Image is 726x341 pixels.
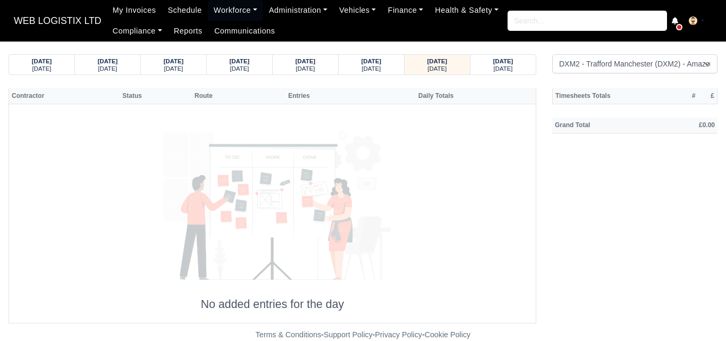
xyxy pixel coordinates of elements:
[680,88,698,104] th: #
[98,58,118,64] strong: [DATE]
[9,10,107,31] span: WEB LOGISTIX LTD
[296,65,315,72] small: [DATE]
[362,65,381,72] small: [DATE]
[168,21,208,41] a: Reports
[164,65,183,72] small: [DATE]
[260,88,338,104] th: Entries
[120,88,192,104] th: Status
[9,11,107,31] a: WEB LOGISTIX LTD
[361,58,382,64] strong: [DATE]
[230,58,250,64] strong: [DATE]
[164,58,184,64] strong: [DATE]
[698,88,717,104] th: £
[32,65,52,72] small: [DATE]
[428,65,447,72] small: [DATE]
[661,118,717,134] th: £0.00
[553,88,680,104] th: Timesheets Totals
[9,88,120,104] th: Contractor
[192,88,260,104] th: Route
[375,330,423,339] a: Privacy Policy
[230,65,249,72] small: [DATE]
[12,115,533,312] div: No added entries for the day
[552,118,661,134] th: Grand Total
[107,21,168,41] a: Compliance
[32,58,52,64] strong: [DATE]
[12,298,533,312] h4: No added entries for the day
[296,58,316,64] strong: [DATE]
[508,11,667,31] input: Search...
[427,58,448,64] strong: [DATE]
[493,58,513,64] strong: [DATE]
[338,88,456,104] th: Daily Totals
[60,329,666,341] div: - - -
[256,330,321,339] a: Terms & Conditions
[98,65,117,72] small: [DATE]
[425,330,470,339] a: Cookie Policy
[208,21,281,41] a: Communications
[324,330,373,339] a: Support Policy
[673,290,726,341] iframe: Chat Widget
[494,65,513,72] small: [DATE]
